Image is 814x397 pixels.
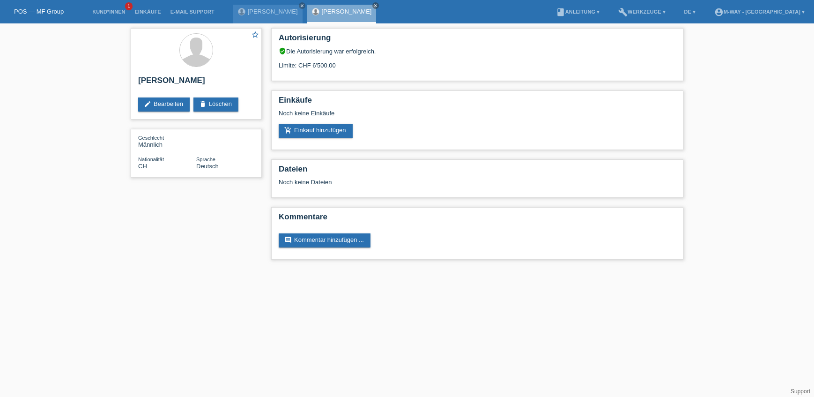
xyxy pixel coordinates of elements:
[714,7,724,17] i: account_circle
[125,2,133,10] span: 1
[130,9,165,15] a: Einkäufe
[614,9,670,15] a: buildWerkzeuge ▾
[710,9,809,15] a: account_circlem-way - [GEOGRAPHIC_DATA] ▾
[138,163,147,170] span: Schweiz
[196,157,215,162] span: Sprache
[322,8,372,15] a: [PERSON_NAME]
[300,3,304,8] i: close
[144,100,151,108] i: edit
[551,9,604,15] a: bookAnleitung ▾
[196,163,219,170] span: Deutsch
[14,8,64,15] a: POS — MF Group
[279,55,676,69] div: Limite: CHF 6'500.00
[138,97,190,112] a: editBearbeiten
[284,127,292,134] i: add_shopping_cart
[251,30,259,39] i: star_border
[193,97,238,112] a: deleteLöschen
[248,8,298,15] a: [PERSON_NAME]
[279,47,676,55] div: Die Autorisierung war erfolgreich.
[279,179,565,186] div: Noch keine Dateien
[199,100,207,108] i: delete
[279,212,676,226] h2: Kommentare
[138,134,196,148] div: Männlich
[373,3,378,8] i: close
[88,9,130,15] a: Kund*innen
[279,165,676,179] h2: Dateien
[279,233,370,247] a: commentKommentar hinzufügen ...
[372,2,379,9] a: close
[251,30,259,40] a: star_border
[279,110,676,124] div: Noch keine Einkäufe
[791,388,810,395] a: Support
[138,157,164,162] span: Nationalität
[299,2,305,9] a: close
[166,9,219,15] a: E-Mail Support
[279,33,676,47] h2: Autorisierung
[680,9,700,15] a: DE ▾
[618,7,628,17] i: build
[138,76,254,90] h2: [PERSON_NAME]
[279,124,353,138] a: add_shopping_cartEinkauf hinzufügen
[279,96,676,110] h2: Einkäufe
[284,236,292,244] i: comment
[138,135,164,141] span: Geschlecht
[556,7,565,17] i: book
[279,47,286,55] i: verified_user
